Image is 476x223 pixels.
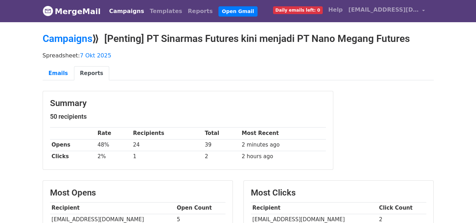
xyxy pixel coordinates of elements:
a: 7 Okt 2025 [80,52,111,59]
td: 48% [96,139,131,151]
td: 1 [131,151,203,162]
a: Templates [147,4,185,18]
a: MergeMail [43,4,101,19]
th: Total [203,128,240,139]
td: 2 [203,151,240,162]
th: Recipients [131,128,203,139]
td: 2% [96,151,131,162]
a: [EMAIL_ADDRESS][DOMAIN_NAME] [346,3,428,19]
td: 2 minutes ago [240,139,326,151]
td: 2 hours ago [240,151,326,162]
th: Rate [96,128,131,139]
a: Reports [74,66,109,81]
h3: Most Clicks [251,188,426,198]
h3: Summary [50,98,326,109]
a: Campaigns [106,4,147,18]
p: Spreadsheet: [43,52,434,59]
a: Daily emails left: 0 [270,3,326,17]
td: 39 [203,139,240,151]
th: Recipient [50,202,175,214]
span: [EMAIL_ADDRESS][DOMAIN_NAME] [348,6,419,14]
a: Help [326,3,346,17]
a: Reports [185,4,216,18]
th: Clicks [50,151,96,162]
img: MergeMail logo [43,6,53,16]
a: Emails [43,66,74,81]
a: Open Gmail [218,6,258,17]
h5: 50 recipients [50,113,326,120]
th: Most Recent [240,128,326,139]
th: Opens [50,139,96,151]
h3: Most Opens [50,188,225,198]
h2: ⟫ [Penting] PT Sinarmas Futures kini menjadi PT Nano Megang Futures [43,33,434,45]
a: Campaigns [43,33,92,44]
th: Click Count [377,202,426,214]
td: 24 [131,139,203,151]
th: Recipient [251,202,377,214]
span: Daily emails left: 0 [273,6,323,14]
th: Open Count [175,202,225,214]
